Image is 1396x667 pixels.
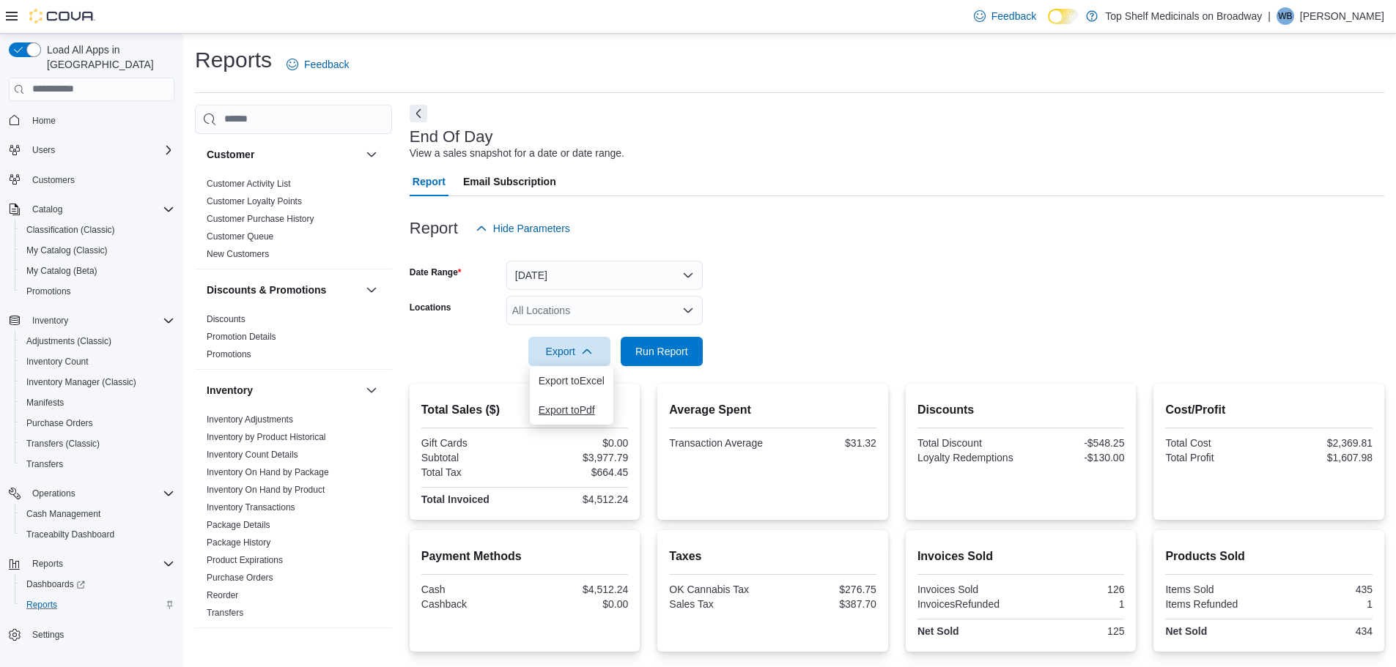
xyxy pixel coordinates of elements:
[1277,7,1294,25] div: WAYLEN BUNN
[1165,584,1266,595] div: Items Sold
[539,404,605,416] span: Export to Pdf
[15,240,180,261] button: My Catalog (Classic)
[410,128,493,146] h3: End Of Day
[29,9,95,23] img: Cova
[26,356,89,368] span: Inventory Count
[207,502,295,513] a: Inventory Transactions
[207,213,314,225] span: Customer Purchase History
[21,414,99,432] a: Purchase Orders
[21,455,69,473] a: Transfers
[207,432,326,442] a: Inventory by Product Historical
[528,598,628,610] div: $0.00
[410,105,427,122] button: Next
[207,466,329,478] span: Inventory On Hand by Package
[207,214,314,224] a: Customer Purchase History
[530,366,613,395] button: Export toExcel
[32,315,68,327] span: Inventory
[207,147,360,162] button: Customer
[528,337,610,366] button: Export
[21,596,174,614] span: Reports
[26,171,174,189] span: Customers
[32,488,75,499] span: Operations
[21,505,174,523] span: Cash Management
[207,178,291,190] span: Customer Activity List
[410,146,624,161] div: View a sales snapshot for a date or date range.
[537,337,602,366] span: Export
[195,310,392,369] div: Discounts & Promotions
[3,140,180,160] button: Users
[207,555,283,565] a: Product Expirations
[207,537,270,548] a: Package History
[1024,584,1124,595] div: 126
[207,196,302,206] a: Customer Loyalty Points
[968,1,1042,31] a: Feedback
[21,526,174,543] span: Traceabilty Dashboard
[413,167,446,196] span: Report
[21,242,174,259] span: My Catalog (Classic)
[15,261,180,281] button: My Catalog (Beta)
[21,283,174,300] span: Promotions
[669,437,769,449] div: Transaction Average
[421,437,522,449] div: Gift Cards
[26,555,69,573] button: Reports
[506,261,703,290] button: [DATE]
[26,201,68,218] button: Catalog
[26,286,71,297] span: Promotions
[207,249,269,259] a: New Customers
[410,220,458,237] h3: Report
[207,414,293,425] span: Inventory Adjustments
[3,199,180,220] button: Catalog
[991,9,1036,23] span: Feedback
[528,466,628,478] div: $664.45
[207,589,238,601] span: Reorder
[207,519,270,531] span: Package Details
[776,584,876,595] div: $276.75
[1105,7,1262,25] p: Top Shelf Medicinals on Broadway
[21,414,174,432] span: Purchase Orders
[207,537,270,548] span: Package History
[776,437,876,449] div: $31.32
[21,394,70,411] a: Manifests
[207,414,293,425] a: Inventory Adjustments
[207,449,298,461] span: Inventory Count Details
[26,397,64,409] span: Manifests
[21,373,174,391] span: Inventory Manager (Classic)
[15,574,180,595] a: Dashboards
[26,141,174,159] span: Users
[21,435,106,452] a: Transfers (Classic)
[207,283,326,297] h3: Discounts & Promotions
[21,353,174,370] span: Inventory Count
[528,493,628,505] div: $4,512.24
[207,349,251,359] a: Promotions
[207,383,253,398] h3: Inventory
[3,110,180,131] button: Home
[26,376,136,388] span: Inventory Manager (Classic)
[1272,598,1373,610] div: 1
[1272,452,1373,463] div: $1,607.98
[207,179,291,189] a: Customer Activity List
[15,220,180,240] button: Classification (Classic)
[917,584,1018,595] div: Invoices Sold
[26,224,115,236] span: Classification (Classic)
[776,598,876,610] div: $387.70
[1165,452,1266,463] div: Total Profit
[21,505,106,523] a: Cash Management
[32,144,55,156] span: Users
[410,302,451,313] label: Locations
[26,312,74,329] button: Inventory
[207,383,360,398] button: Inventory
[917,548,1125,565] h2: Invoices Sold
[15,372,180,392] button: Inventory Manager (Classic)
[15,392,180,413] button: Manifests
[421,401,629,419] h2: Total Sales ($)
[421,466,522,478] div: Total Tax
[1272,584,1373,595] div: 435
[32,204,62,215] span: Catalog
[1300,7,1384,25] p: [PERSON_NAME]
[207,572,273,584] span: Purchase Orders
[207,231,273,242] span: Customer Queue
[21,394,174,411] span: Manifests
[15,524,180,545] button: Traceabilty Dashboard
[463,167,556,196] span: Email Subscription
